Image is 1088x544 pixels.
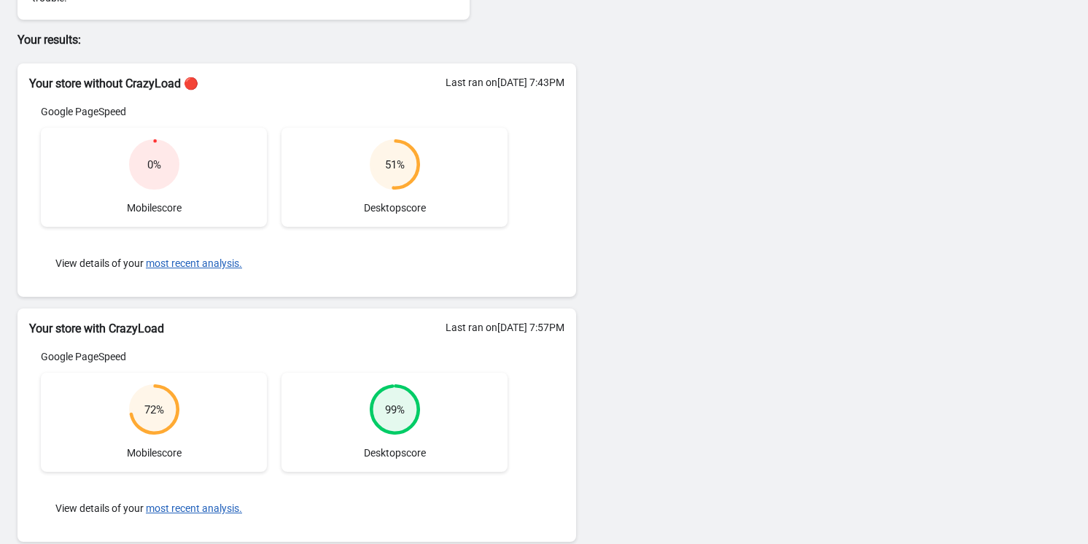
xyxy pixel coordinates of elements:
[29,320,564,338] h2: Your store with CrazyLoad
[29,75,564,93] h2: Your store without CrazyLoad 🔴
[41,241,508,285] div: View details of your
[144,403,164,417] div: 72 %
[446,320,564,335] div: Last ran on [DATE] 7:57PM
[147,158,161,172] div: 0 %
[385,158,405,172] div: 51 %
[281,373,508,472] div: Desktop score
[41,104,508,119] div: Google PageSpeed
[146,502,242,514] button: most recent analysis.
[385,403,405,417] div: 99 %
[446,75,564,90] div: Last ran on [DATE] 7:43PM
[281,128,508,227] div: Desktop score
[41,486,508,530] div: View details of your
[41,349,508,364] div: Google PageSpeed
[146,257,242,269] button: most recent analysis.
[18,31,576,49] p: Your results:
[41,373,267,472] div: Mobile score
[41,128,267,227] div: Mobile score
